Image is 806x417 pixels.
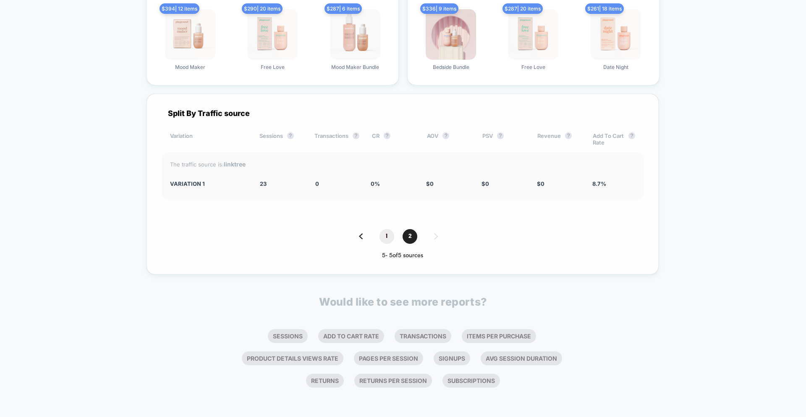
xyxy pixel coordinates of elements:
[306,374,344,388] li: Returns
[260,180,267,187] span: 23
[162,252,644,259] div: 5 - 5 of 5 sources
[331,64,379,70] span: Mood Maker Bundle
[537,180,544,187] span: $ 0
[592,180,606,187] span: 8.7 %
[482,180,489,187] span: $ 0
[442,132,449,139] button: ?
[537,132,580,146] div: Revenue
[170,161,635,168] div: The traffic source is:
[426,9,476,60] img: produt
[287,132,294,139] button: ?
[565,132,572,139] button: ?
[593,132,635,146] div: Add To Cart Rate
[162,109,644,118] div: Split By Traffic source
[585,3,624,14] span: $ 261 | 18 items
[354,351,423,365] li: Pages Per Session
[314,132,359,146] div: Transactions
[354,374,432,388] li: Returns Per Session
[403,229,417,244] span: 2
[175,64,205,70] span: Mood Maker
[508,9,558,60] img: produt
[315,180,319,187] span: 0
[170,180,247,187] div: Variation 1
[521,64,545,70] span: Free Love
[261,64,285,70] span: Free Love
[462,329,536,343] li: Items Per Purchase
[420,3,458,14] span: $ 336 | 9 items
[434,351,470,365] li: Signups
[372,132,414,146] div: CR
[497,132,504,139] button: ?
[384,132,390,139] button: ?
[371,180,380,187] span: 0 %
[502,3,543,14] span: $ 287 | 20 items
[482,132,525,146] div: PSV
[433,64,469,70] span: Bedside Bundle
[427,132,469,146] div: AOV
[242,351,343,365] li: Product Details Views Rate
[481,351,562,365] li: Avg Session Duration
[224,161,246,168] strong: linktree
[319,296,487,308] p: Would like to see more reports?
[160,3,199,14] span: $ 394 | 12 items
[318,329,384,343] li: Add To Cart Rate
[259,132,302,146] div: Sessions
[165,9,215,60] img: produt
[170,132,247,146] div: Variation
[379,229,394,244] span: 1
[628,132,635,139] button: ?
[324,3,362,14] span: $ 287 | 6 items
[242,3,283,14] span: $ 290 | 20 items
[247,9,298,60] img: produt
[330,9,380,60] img: produt
[353,132,359,139] button: ?
[395,329,451,343] li: Transactions
[591,9,641,60] img: produt
[426,180,434,187] span: $ 0
[603,64,628,70] span: Date Night
[268,329,308,343] li: Sessions
[359,233,363,239] img: pagination back
[442,374,500,388] li: Subscriptions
